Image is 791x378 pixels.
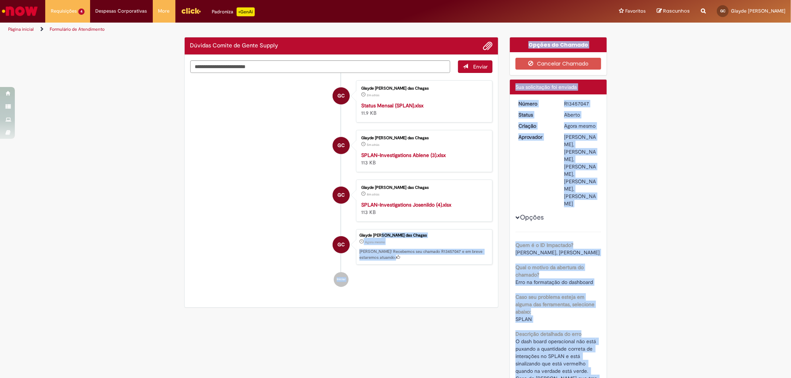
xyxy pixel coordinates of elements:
span: 2m atrás [367,93,379,97]
dt: Status [513,111,558,118]
span: Erro na formatação do dashboard [515,279,593,285]
a: Status Mensal (SPLAN).xlsx [361,102,423,109]
span: [PERSON_NAME], [PERSON_NAME] [515,249,600,256]
dt: Criação [513,122,558,130]
img: click_logo_yellow_360x200.png [181,5,201,16]
span: Agora mesmo [564,123,596,129]
div: 11.9 KB [361,102,485,117]
b: Descrição detalhada do erro [515,331,581,337]
span: GC [337,137,345,154]
button: Cancelar Chamado [515,58,601,70]
span: GC [337,236,345,254]
span: Favoritos [625,7,646,15]
span: Rascunhos [663,7,690,14]
dt: Aprovador [513,133,558,141]
time: 28/08/2025 11:14:54 [564,123,596,129]
div: Glayde [PERSON_NAME] das Chagas [361,185,485,190]
a: SPLAN-Investigations Josenildo (4).xlsx [361,201,451,208]
textarea: Digite sua mensagem aqui... [190,60,451,73]
div: [PERSON_NAME], [PERSON_NAME], [PERSON_NAME], [PERSON_NAME], [PERSON_NAME] [564,133,599,207]
span: 8m atrás [367,192,379,197]
span: Glayde [PERSON_NAME] [731,8,785,14]
span: Sua solicitação foi enviada [515,84,577,90]
div: Opções do Chamado [510,37,607,52]
div: Glayde Selma Carvalho das Chagas [333,236,350,253]
div: 113 KB [361,201,485,216]
li: Glayde Selma Carvalho das Chagas [190,229,493,265]
time: 28/08/2025 11:09:45 [367,143,379,147]
button: Enviar [458,60,492,73]
div: Glayde Selma Carvalho das Chagas [333,87,350,104]
a: Formulário de Atendimento [50,26,105,32]
span: Enviar [473,63,488,70]
b: Qual o motivo da abertura do chamado? [515,264,584,278]
span: GC [337,87,345,105]
span: Despesas Corporativas [96,7,147,15]
div: Glayde [PERSON_NAME] das Chagas [359,233,488,238]
div: 28/08/2025 11:14:54 [564,122,599,130]
span: More [158,7,170,15]
span: Requisições [51,7,77,15]
b: Quem é o ID Impactado? [515,242,573,248]
div: Aberto [564,111,599,118]
span: 5m atrás [367,143,379,147]
div: Glayde [PERSON_NAME] das Chagas [361,136,485,140]
div: 113 KB [361,151,485,166]
span: GC [337,186,345,204]
div: Padroniza [212,7,255,16]
a: SPLAN-Investigations Ablene (3).xlsx [361,152,446,158]
button: Adicionar anexos [483,41,492,51]
b: Caso seu problema esteja em alguma das ferramentas, selecione abaixo: [515,294,594,315]
span: GC [720,9,725,13]
p: [PERSON_NAME]! Recebemos seu chamado R13457047 e em breve estaremos atuando. [359,249,488,260]
dt: Número [513,100,558,107]
div: Glayde [PERSON_NAME] das Chagas [361,86,485,91]
div: R13457047 [564,100,599,107]
ul: Histórico de tíquete [190,73,493,294]
div: Glayde Selma Carvalho das Chagas [333,187,350,204]
img: ServiceNow [1,4,39,19]
p: +GenAi [237,7,255,16]
time: 28/08/2025 11:14:54 [365,240,385,244]
ul: Trilhas de página [6,23,522,36]
time: 28/08/2025 11:07:10 [367,192,379,197]
a: Página inicial [8,26,34,32]
h2: Dúvidas Comite de Gente Supply Histórico de tíquete [190,43,279,49]
span: 4 [78,9,85,15]
div: Glayde Selma Carvalho das Chagas [333,137,350,154]
a: Rascunhos [657,8,690,15]
time: 28/08/2025 11:12:59 [367,93,379,97]
span: SPLAN [515,316,532,322]
span: Agora mesmo [365,240,385,244]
